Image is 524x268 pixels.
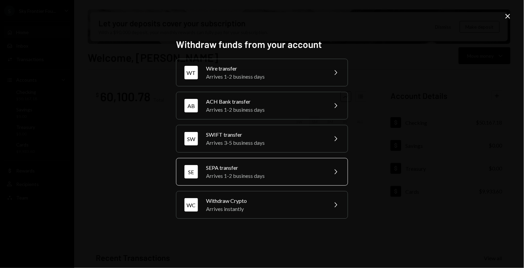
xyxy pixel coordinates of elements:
div: Arrives 3-5 business days [206,139,323,147]
button: ABACH Bank transferArrives 1-2 business days [176,92,348,119]
button: SESEPA transferArrives 1-2 business days [176,158,348,186]
div: WC [184,198,198,212]
div: SE [184,165,198,179]
div: SEPA transfer [206,164,323,172]
div: Arrives 1-2 business days [206,106,323,114]
button: SWSWIFT transferArrives 3-5 business days [176,125,348,153]
div: Arrives instantly [206,205,323,213]
div: Wire transfer [206,64,323,73]
button: WTWire transferArrives 1-2 business days [176,59,348,86]
div: Arrives 1-2 business days [206,172,323,180]
button: WCWithdraw CryptoArrives instantly [176,191,348,219]
h2: Withdraw funds from your account [176,38,348,51]
div: ACH Bank transfer [206,98,323,106]
div: SW [184,132,198,145]
div: Withdraw Crypto [206,197,323,205]
div: Arrives 1-2 business days [206,73,323,81]
div: SWIFT transfer [206,131,323,139]
div: AB [184,99,198,112]
div: WT [184,66,198,79]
